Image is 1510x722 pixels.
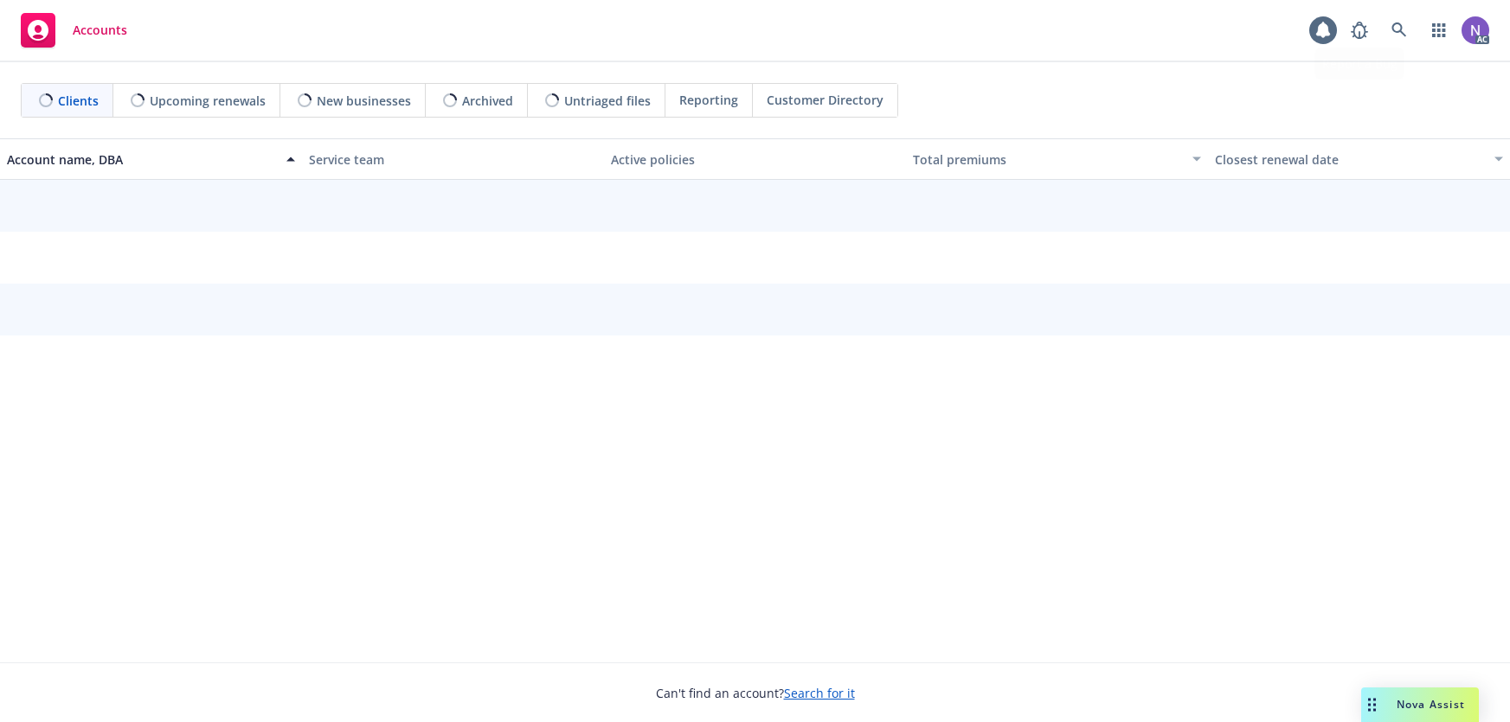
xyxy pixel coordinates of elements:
div: Active policies [611,150,899,169]
span: Nova Assist [1397,697,1465,712]
a: Report a Bug [1342,13,1377,48]
button: Total premiums [906,138,1208,180]
a: Accounts [14,6,134,54]
img: photo [1462,16,1489,44]
span: Archived [462,92,513,110]
a: Switch app [1422,13,1456,48]
div: Service team [309,150,597,169]
span: Reporting [679,91,738,109]
div: Total premiums [913,150,1182,169]
button: Service team [302,138,604,180]
span: Can't find an account? [656,684,855,702]
span: Upcoming renewals [150,92,266,110]
span: Clients [58,92,99,110]
div: Drag to move [1361,687,1383,722]
button: Closest renewal date [1208,138,1510,180]
span: Customer Directory [767,91,884,109]
a: Search [1382,13,1417,48]
span: Accounts [73,23,127,37]
button: Active policies [604,138,906,180]
div: Closest renewal date [1215,150,1484,169]
button: Nova Assist [1361,687,1479,722]
span: New businesses [317,92,411,110]
div: Account name, DBA [7,150,276,169]
a: Search for it [784,685,855,701]
span: Untriaged files [564,92,651,110]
